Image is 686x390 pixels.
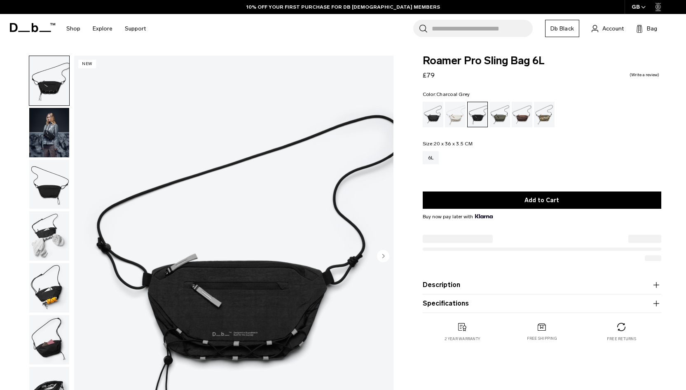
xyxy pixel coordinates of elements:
a: 10% OFF YOUR FIRST PURCHASE FOR DB [DEMOGRAPHIC_DATA] MEMBERS [246,3,440,11]
img: Roamer Pro Sling Bag 6L Charcoal Grey [29,56,69,105]
span: Bag [647,24,657,33]
span: Charcoal Grey [436,91,470,97]
img: Roamer Pro Sling Bag 6L Charcoal Grey [29,263,69,313]
button: Next slide [377,250,389,264]
span: Buy now pay later with [423,213,493,220]
a: Db x Beyond Medals [534,102,555,127]
a: Write a review [630,73,659,77]
a: Homegrown with Lu [512,102,532,127]
span: 20 x 36 x 3.5 CM [434,141,473,147]
span: £79 [423,71,435,79]
button: Roamer Pro Sling Bag 6L Charcoal Grey [29,107,70,158]
nav: Main Navigation [60,14,152,43]
img: Roamer Pro Sling Bag 6L Charcoal Grey [29,211,69,261]
a: Support [125,14,146,43]
a: Explore [93,14,112,43]
a: Shop [66,14,80,43]
a: Oatmilk [445,102,466,127]
button: Roamer Pro Sling Bag 6L Charcoal Grey [29,211,70,261]
a: Charcoal Grey [467,102,488,127]
a: 6L [423,151,439,164]
a: Black Out [423,102,443,127]
p: 2 year warranty [445,336,480,342]
button: Specifications [423,299,661,308]
button: Roamer Pro Sling Bag 6L Charcoal Grey [29,56,70,106]
span: Roamer Pro Sling Bag 6L [423,56,661,66]
img: Roamer Pro Sling Bag 6L Charcoal Grey [29,315,69,364]
button: Description [423,280,661,290]
button: Roamer Pro Sling Bag 6L Charcoal Grey [29,263,70,313]
img: Roamer Pro Sling Bag 6L Charcoal Grey [29,160,69,209]
button: Roamer Pro Sling Bag 6L Charcoal Grey [29,315,70,365]
button: Add to Cart [423,191,661,209]
button: Roamer Pro Sling Bag 6L Charcoal Grey [29,159,70,210]
img: {"height" => 20, "alt" => "Klarna"} [475,214,493,218]
a: Forest Green [489,102,510,127]
span: Account [602,24,624,33]
p: New [78,60,96,68]
p: Free returns [607,336,636,342]
a: Account [592,23,624,33]
legend: Size: [423,141,473,146]
button: Bag [636,23,657,33]
img: Roamer Pro Sling Bag 6L Charcoal Grey [29,108,69,157]
p: Free shipping [527,336,557,341]
a: Db Black [545,20,579,37]
legend: Color: [423,92,470,97]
